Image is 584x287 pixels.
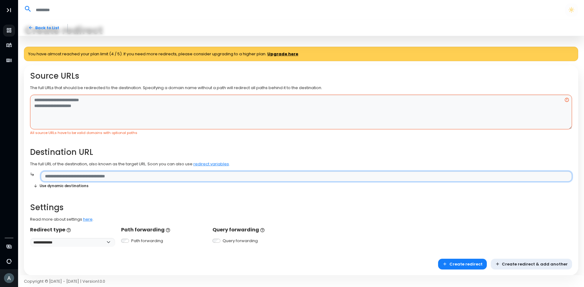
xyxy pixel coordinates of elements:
button: Toggle Aside [3,4,15,16]
h2: Destination URL [30,147,572,157]
h2: Settings [30,203,572,212]
img: Avatar [4,273,14,283]
p: The full URLs that should be redirected to the destination. Specifying a domain name without a pa... [30,85,572,91]
p: The full URL of the destination, also known as the target URL. Soon you can also use . [30,161,572,167]
div: You have almost reached your plan limit (4 / 5). If you need more redirects, please consider upgr... [24,47,578,61]
a: Upgrade here [267,51,298,57]
label: Query forwarding [223,238,258,244]
span: Copyright © [DATE] - [DATE] | Version 1.0.0 [24,278,105,284]
p: Redirect type [30,226,115,234]
a: Back to List [24,22,63,33]
button: Use dynamic destinations [30,182,92,191]
h2: Source URLs [30,71,572,81]
button: Create redirect [438,259,487,269]
a: here [83,216,93,222]
span: Create redirect [25,25,103,37]
label: Path forwarding [131,238,163,244]
div: All source URLs have to be valid domains with optional paths [30,130,572,136]
a: redirect variables [193,161,229,167]
p: Read more about settings . [30,216,572,222]
p: Query forwarding [212,226,298,234]
button: Create redirect & add another [491,259,572,269]
p: Path forwarding [121,226,206,234]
